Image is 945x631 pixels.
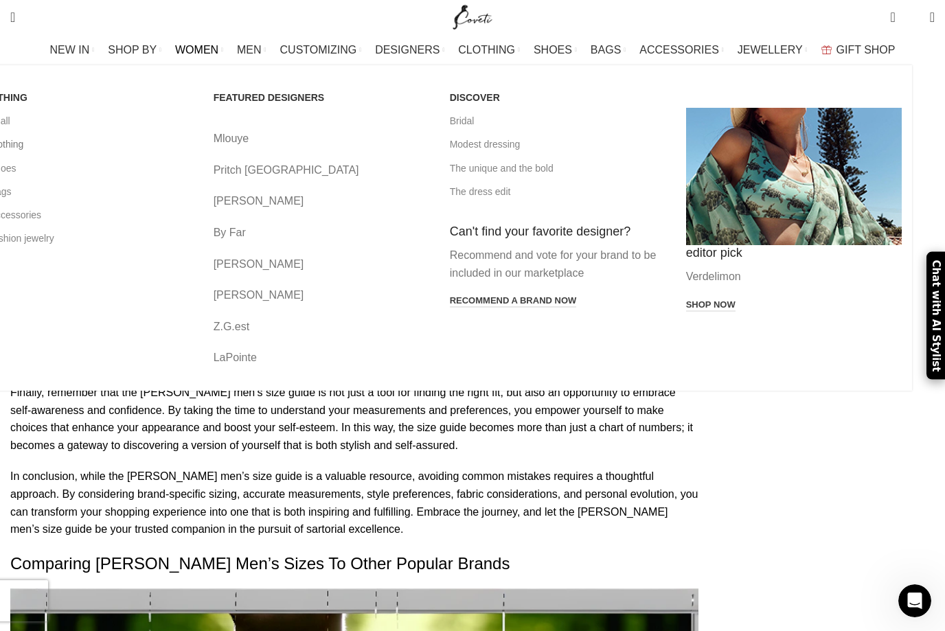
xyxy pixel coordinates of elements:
a: Search [3,3,22,31]
p: In conclusion, while the [PERSON_NAME] men’s size guide is a valuable resource, avoiding common m... [10,468,698,538]
a: Shop now [686,299,736,312]
span: BAGS [591,43,621,56]
span: WOMEN [175,43,218,56]
a: Banner link [686,108,902,245]
a: [PERSON_NAME] [214,192,429,210]
a: The unique and the bold [450,157,665,180]
a: CLOTHING [458,36,520,64]
a: CUSTOMIZING [280,36,362,64]
span: SHOES [534,43,572,56]
span: JEWELLERY [738,43,803,56]
iframe: Intercom live chat [898,584,931,617]
h4: editor pick [686,245,902,261]
span: CUSTOMIZING [280,43,357,56]
span: DISCOVER [450,91,500,104]
a: By Far [214,224,429,242]
a: JEWELLERY [738,36,808,64]
img: GiftBag [821,45,832,54]
span: DESIGNERS [375,43,440,56]
a: [PERSON_NAME] [214,286,429,304]
a: DESIGNERS [375,36,444,64]
a: LaPointe [214,349,429,367]
a: MEN [237,36,266,64]
a: Pritch [GEOGRAPHIC_DATA] [214,161,429,179]
h4: Can't find your favorite designer? [450,224,665,240]
span: GIFT SHOP [836,43,896,56]
a: Site logo [450,10,496,22]
a: BAGS [591,36,626,64]
a: Z.G.est [214,318,429,336]
a: Bridal [450,109,665,133]
span: CLOTHING [458,43,515,56]
a: SHOES [534,36,577,64]
a: Recommend a brand now [450,295,577,308]
p: Recommend and vote for your brand to be included in our marketplace [450,246,665,282]
a: Modest dressing [450,133,665,156]
a: ACCESSORIES [639,36,724,64]
div: Main navigation [3,36,942,64]
a: NEW IN [50,36,95,64]
span: SHOP BY [108,43,157,56]
span: ACCESSORIES [639,43,719,56]
a: GIFT SHOP [821,36,896,64]
h2: Comparing [PERSON_NAME] Men’s Sizes To Other Popular Brands [10,552,698,575]
span: FEATURED DESIGNERS [214,91,325,104]
div: My Wishlist [906,3,920,31]
a: 0 [883,3,902,31]
a: [PERSON_NAME] [214,255,429,273]
span: NEW IN [50,43,90,56]
a: SHOP BY [108,36,161,64]
p: Verdelimon [686,268,902,286]
a: WOMEN [175,36,223,64]
p: Finally, remember that the [PERSON_NAME] men’s size guide is not just a tool for finding the righ... [10,384,698,454]
span: 0 [909,14,919,24]
a: Mlouye [214,130,429,148]
span: 0 [891,7,902,17]
span: MEN [237,43,262,56]
a: The dress edit [450,180,665,203]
